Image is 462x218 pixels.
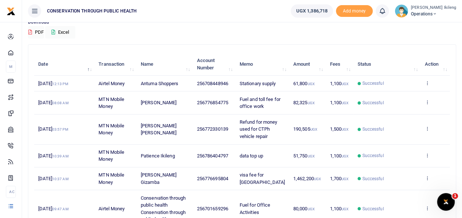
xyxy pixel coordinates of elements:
[293,176,321,181] span: 1,462,200
[235,53,289,76] th: Memo: activate to sort column ascending
[240,202,271,215] span: Fuel for Office Activities
[330,126,348,132] span: 1,500
[52,82,68,86] small: 12:13 PM
[52,127,68,131] small: 03:57 PM
[336,5,373,17] li: Toup your wallet
[341,82,348,86] small: UGX
[28,26,44,39] button: PDF
[362,206,384,212] span: Successful
[141,153,175,159] span: Patience Ikileng
[38,206,68,211] span: [DATE]
[362,175,384,182] span: Successful
[197,100,228,105] span: 256776854775
[240,172,285,185] span: visa fee for [GEOGRAPHIC_DATA]
[38,153,68,159] span: [DATE]
[99,172,124,185] span: MTN Mobile Money
[240,153,263,159] span: data top up
[437,193,455,211] iframe: Intercom live chat
[240,97,280,109] span: Fuel and toll fee for office work
[293,206,315,211] span: 80,000
[395,4,456,18] a: profile-user [PERSON_NAME] Ikileng Operations
[289,53,326,76] th: Amount: activate to sort column ascending
[341,154,348,158] small: UGX
[395,4,408,18] img: profile-user
[52,177,69,181] small: 10:37 AM
[293,153,315,159] span: 51,750
[291,4,333,18] a: UGX 1,386,718
[197,206,228,211] span: 256701659296
[34,53,94,76] th: Date: activate to sort column descending
[38,100,68,105] span: [DATE]
[137,53,193,76] th: Name: activate to sort column ascending
[7,7,15,16] img: logo-small
[141,172,176,185] span: [PERSON_NAME] Gizamba
[293,100,315,105] span: 82,325
[326,53,353,76] th: Fees: activate to sort column ascending
[288,4,336,18] li: Wallet ballance
[141,81,179,86] span: Antuma Shoppers
[341,127,348,131] small: UGX
[38,176,68,181] span: [DATE]
[307,101,314,105] small: UGX
[310,127,317,131] small: UGX
[99,149,124,162] span: MTN Mobile Money
[52,207,69,211] small: 09:47 AM
[307,207,314,211] small: UGX
[330,206,348,211] span: 1,100
[362,80,384,87] span: Successful
[296,7,327,15] span: UGX 1,386,718
[411,11,456,17] span: Operations
[307,82,314,86] small: UGX
[99,97,124,109] span: MTN Mobile Money
[7,8,15,14] a: logo-small logo-large logo-large
[353,53,420,76] th: Status: activate to sort column ascending
[240,119,277,139] span: Refund for money used for CTPh vehicle repair
[99,81,125,86] span: Airtel Money
[330,153,348,159] span: 1,100
[362,152,384,159] span: Successful
[307,154,314,158] small: UGX
[336,5,373,17] span: Add money
[452,193,458,199] span: 1
[38,126,68,132] span: [DATE]
[240,81,276,86] span: Stationary supply
[362,99,384,106] span: Successful
[197,81,228,86] span: 256708448946
[141,100,176,105] span: [PERSON_NAME]
[6,186,16,198] li: Ac
[314,177,321,181] small: UGX
[197,153,228,159] span: 256786404797
[6,61,16,73] li: M
[94,53,137,76] th: Transaction: activate to sort column ascending
[38,81,68,86] span: [DATE]
[362,126,384,132] span: Successful
[420,53,450,76] th: Action: activate to sort column ascending
[341,101,348,105] small: UGX
[341,207,348,211] small: UGX
[141,123,176,136] span: [PERSON_NAME] [PERSON_NAME]
[99,123,124,136] span: MTN Mobile Money
[197,126,228,132] span: 256772330139
[52,101,69,105] small: 08:08 AM
[330,81,348,86] span: 1,100
[99,206,125,211] span: Airtel Money
[330,176,348,181] span: 1,700
[411,5,456,11] small: [PERSON_NAME] Ikileng
[197,176,228,181] span: 256776695804
[293,81,315,86] span: 61,800
[52,154,69,158] small: 10:39 AM
[45,26,75,39] button: Excel
[193,53,235,76] th: Account Number: activate to sort column ascending
[293,126,317,132] span: 190,505
[330,100,348,105] span: 1,100
[44,8,140,14] span: CONSERVATION THROUGH PUBLIC HEALTH
[336,8,373,13] a: Add money
[341,177,348,181] small: UGX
